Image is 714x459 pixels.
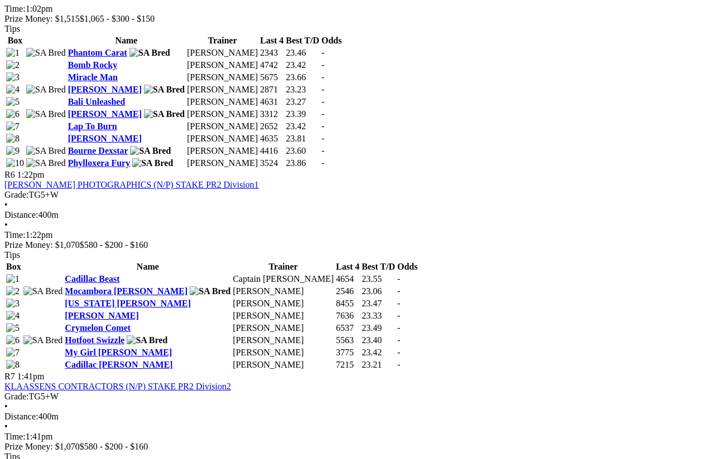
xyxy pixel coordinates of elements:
span: • [4,402,8,411]
img: SA Bred [190,286,230,296]
img: 7 [6,121,20,131]
span: R7 [4,372,15,381]
th: Last 4 [259,35,284,46]
span: - [321,121,324,131]
span: Tips [4,24,20,33]
span: $1,065 - $300 - $150 [80,14,155,23]
span: Grade: [4,190,29,199]
img: 4 [6,85,20,95]
img: 1 [6,274,20,284]
img: 2 [6,60,20,70]
td: 6537 [335,323,360,334]
td: 23.23 [286,84,320,95]
img: 8 [6,360,20,370]
td: [PERSON_NAME] [186,109,258,120]
span: - [321,60,324,70]
td: 5563 [335,335,360,346]
a: Bourne Dexstar [68,146,128,155]
div: Prize Money: $1,515 [4,14,710,24]
td: [PERSON_NAME] [232,359,334,370]
th: Odds [321,35,342,46]
span: - [397,311,400,320]
td: 2546 [335,286,360,297]
td: 23.46 [286,47,320,58]
span: 1:41pm [17,372,45,381]
th: Last 4 [335,261,360,272]
th: Best T/D [361,261,396,272]
a: Bomb Rocky [68,60,117,70]
a: Bali Unleashed [68,97,126,106]
img: 3 [6,72,20,82]
div: 1:41pm [4,432,710,442]
th: Name [64,261,231,272]
td: 8455 [335,298,360,309]
span: - [397,274,400,284]
a: Phantom Carat [68,48,127,57]
span: - [321,48,324,57]
a: [PERSON_NAME] [68,109,142,119]
span: - [397,335,400,345]
img: SA Bred [144,109,185,119]
span: R6 [4,170,15,179]
td: 4631 [259,96,284,108]
div: Prize Money: $1,070 [4,240,710,250]
td: 4742 [259,60,284,71]
td: 23.33 [361,310,396,321]
td: 23.86 [286,158,320,169]
div: Prize Money: $1,070 [4,442,710,452]
img: 6 [6,335,20,345]
span: Distance: [4,412,38,421]
span: - [397,360,400,369]
td: [PERSON_NAME] [232,323,334,334]
span: Grade: [4,392,29,401]
img: 2 [6,286,20,296]
span: • [4,422,8,431]
span: 1:22pm [17,170,45,179]
img: SA Bred [26,146,66,156]
td: 23.42 [286,60,320,71]
a: [US_STATE] [PERSON_NAME] [65,299,191,308]
a: Phylloxera Fury [68,158,131,168]
img: SA Bred [127,335,167,345]
img: SA Bred [26,158,66,168]
td: 4654 [335,274,360,285]
a: [PERSON_NAME] [68,134,142,143]
img: SA Bred [26,48,66,58]
a: My Girl [PERSON_NAME] [65,348,172,357]
a: Mocambora [PERSON_NAME] [65,286,187,296]
span: Tips [4,250,20,260]
a: [PERSON_NAME] [68,85,142,94]
td: 23.55 [361,274,396,285]
td: 23.06 [361,286,396,297]
img: 8 [6,134,20,144]
span: - [397,299,400,308]
span: - [321,158,324,168]
img: SA Bred [132,158,173,168]
img: 4 [6,311,20,321]
td: 23.60 [286,145,320,157]
td: [PERSON_NAME] [232,298,334,309]
span: - [321,134,324,143]
span: Distance: [4,210,38,219]
span: $580 - $200 - $160 [80,240,148,250]
td: 23.40 [361,335,396,346]
a: Cadillac Beast [65,274,119,284]
div: 400m [4,412,710,422]
td: 2871 [259,84,284,95]
td: [PERSON_NAME] [186,96,258,108]
span: - [397,348,400,357]
span: Time: [4,432,26,441]
img: SA Bred [26,85,66,95]
img: 10 [6,158,24,168]
span: Box [8,36,23,45]
span: Box [6,262,21,271]
td: [PERSON_NAME] [186,158,258,169]
td: 23.66 [286,72,320,83]
td: [PERSON_NAME] [186,72,258,83]
td: [PERSON_NAME] [186,60,258,71]
a: Crymelon Comet [65,323,131,333]
div: TG5+W [4,190,710,200]
td: 3775 [335,347,360,358]
td: 23.47 [361,298,396,309]
td: [PERSON_NAME] [186,121,258,132]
